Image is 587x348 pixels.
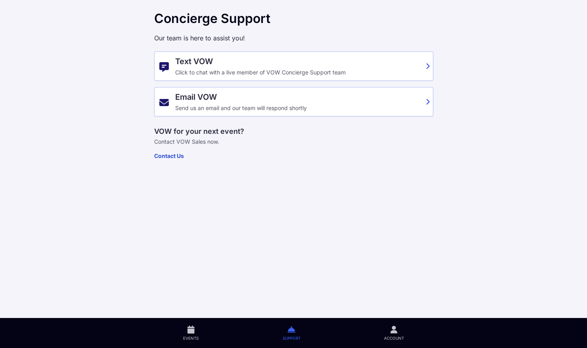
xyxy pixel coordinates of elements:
div: Text VOW [175,57,421,66]
a: Events [141,318,241,348]
a: Support [241,318,342,348]
a: Account [342,318,446,348]
div: Click to chat with a live member of VOW Concierge Support team [175,69,421,76]
span: Events [183,335,199,341]
p: VOW for your next event? [154,126,433,137]
p: Our team is here to assist you! [154,34,433,42]
a: Contact Us [154,152,184,159]
div: Email VOW [175,92,421,102]
span: Account [384,335,404,341]
span: Support [282,335,300,341]
div: Concierge Support [154,11,433,26]
div: Send us an email and our team will respond shortly [175,105,421,111]
p: Contact VOW Sales now. [154,139,433,145]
